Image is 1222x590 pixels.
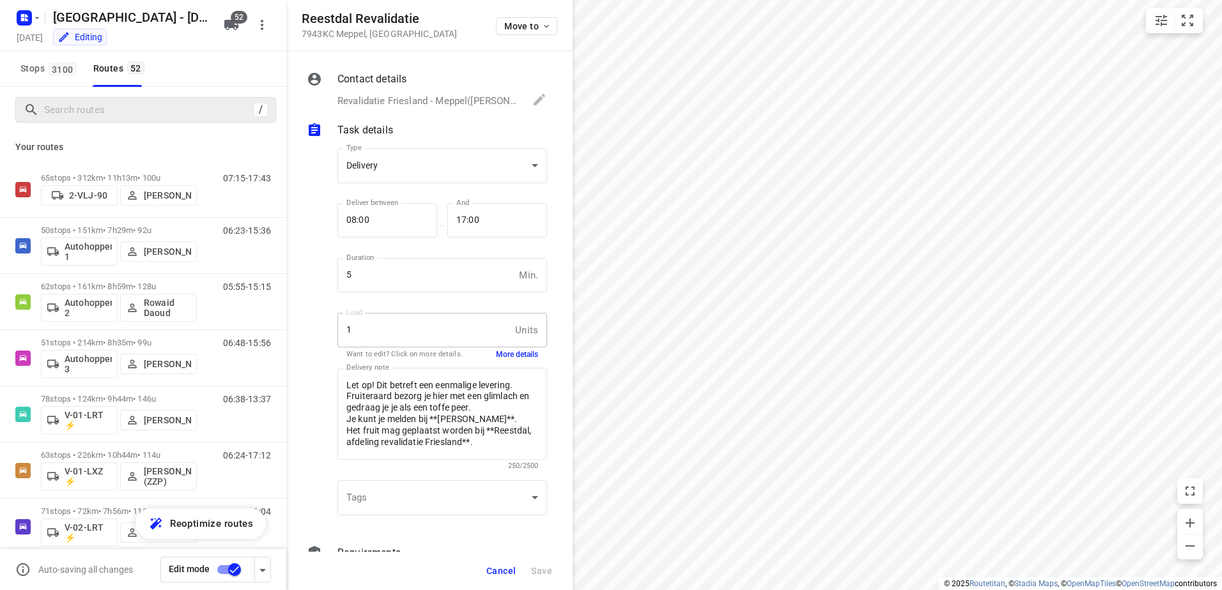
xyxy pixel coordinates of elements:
[504,21,552,31] span: Move to
[307,545,547,584] div: Requirements
[65,298,112,318] p: Autohopper 2
[1067,579,1116,588] a: OpenMapTiles
[169,564,210,574] span: Edit mode
[223,394,271,404] p: 06:38-13:37
[223,338,271,348] p: 06:48-15:56
[1122,579,1175,588] a: OpenStreetMap
[223,282,271,292] p: 05:55-15:15
[144,190,191,200] p: [PERSON_NAME]
[120,462,197,490] button: [PERSON_NAME] (ZZP)
[337,480,547,515] div: ​
[41,394,197,404] p: 78 stops • 124km • 9h44m • 146u
[120,354,197,374] button: [PERSON_NAME]
[532,92,547,107] svg: Edit
[519,268,538,283] p: Min.
[65,522,112,543] p: V-02-LRT ⚡
[65,410,112,430] p: V-01-LRT ⚡
[65,241,112,262] p: Autohopper 1
[135,508,266,539] button: Reoptimize routes
[15,140,271,154] p: Your routes
[170,515,253,532] span: Reoptimize routes
[144,415,191,425] p: [PERSON_NAME]
[120,522,197,543] button: [PERSON_NAME]
[65,466,112,487] p: V-01-LXZ ⚡
[20,61,81,77] span: Stops
[219,12,244,38] button: 52
[127,61,144,74] span: 52
[337,94,520,109] p: Revalidatie Friesland - Meppel([PERSON_NAME]), [EMAIL_ADDRESS][DOMAIN_NAME]
[337,148,547,183] div: Delivery
[58,31,102,43] div: You are currently in edit mode.
[302,11,457,26] h5: Reestdal Revalidatie
[38,564,133,575] p: Auto-saving all changes
[307,123,547,140] div: Task details
[41,185,118,206] button: 2-VLJ-90
[65,354,112,374] p: Autohopper 3
[255,561,270,577] div: Driver app settings
[120,185,197,206] button: [PERSON_NAME]
[302,29,457,39] p: 7943KC Meppel , [GEOGRAPHIC_DATA]
[496,349,538,360] button: More details
[337,72,406,87] p: Contact details
[223,450,271,460] p: 06:24-17:12
[41,450,197,460] p: 63 stops • 226km • 10h44m • 114u
[12,30,48,45] h5: Project date
[41,406,118,434] button: V-01-LRT ⚡
[249,12,275,38] button: More
[120,410,197,430] button: [PERSON_NAME]
[254,103,268,117] div: /
[346,160,527,172] div: Delivery
[223,225,271,236] p: 06:23-15:36
[144,466,191,487] p: [PERSON_NAME] (ZZP)
[41,506,197,516] p: 71 stops • 72km • 7h56m • 116u
[1175,8,1200,33] button: Fit zoom
[437,221,447,231] p: —
[1014,579,1058,588] a: Stadia Maps
[41,338,197,347] p: 51 stops • 214km • 8h35m • 99u
[486,566,516,576] span: Cancel
[41,350,118,378] button: Autohopper 3
[223,506,271,517] p: 08:08-16:04
[41,173,197,183] p: 65 stops • 312km • 11h13m • 100u
[231,11,247,24] span: 52
[1146,8,1203,33] div: small contained button group
[307,72,547,110] div: Contact detailsRevalidatie Friesland - Meppel([PERSON_NAME]), [EMAIL_ADDRESS][DOMAIN_NAME]
[970,579,1005,588] a: Routetitan
[144,359,191,369] p: [PERSON_NAME]
[346,380,538,448] textarea: Let op! Dit betreft een eenmalige levering. Fruiteraard bezorg je hier met een glimlach en gedraa...
[337,123,393,138] p: Task details
[69,190,107,200] p: 2-VLJ-90
[508,462,538,470] span: 250/2500
[41,294,118,322] button: Autohopper 2
[41,518,118,547] button: V-02-LRT ⚡
[41,238,118,266] button: Autohopper 1
[120,294,197,322] button: Rowaid Daoud
[144,246,191,257] p: [PERSON_NAME]
[481,559,521,582] button: Cancel
[144,298,191,318] p: Rowaid Daoud
[48,7,213,27] h5: Rename
[496,17,557,35] button: Move to
[120,241,197,262] button: [PERSON_NAME]
[41,225,197,235] p: 50 stops • 151km • 7h29m • 92u
[49,63,77,75] span: 3100
[1149,8,1174,33] button: Map settings
[337,545,401,561] p: Requirements
[41,462,118,490] button: V-01-LXZ ⚡
[346,349,463,360] p: Want to edit? Click on more details.
[944,579,1217,588] li: © 2025 , © , © © contributors
[41,282,197,291] p: 62 stops • 161km • 8h59m • 128u
[44,100,254,120] input: Search routes
[515,323,538,338] p: Units
[93,61,148,77] div: Routes
[223,173,271,183] p: 07:15-17:43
